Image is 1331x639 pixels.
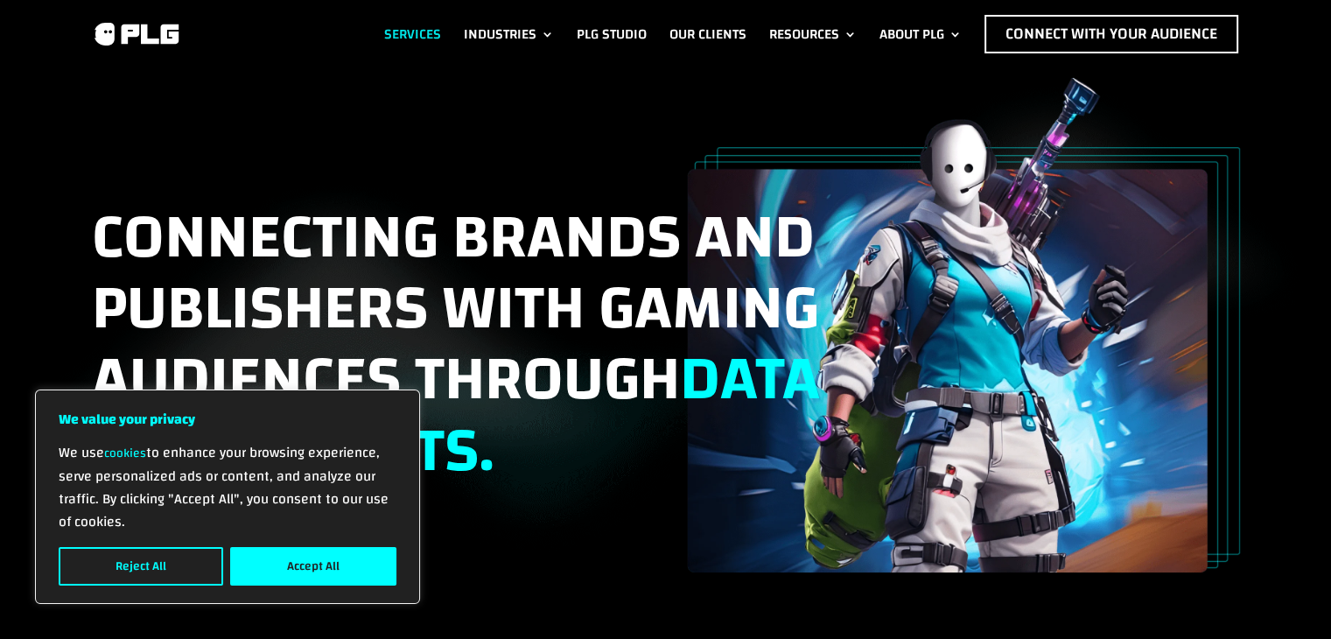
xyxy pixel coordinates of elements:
[384,15,441,53] a: Services
[59,441,396,533] p: We use to enhance your browsing experience, serve personalized ads or content, and analyze our tr...
[879,15,962,53] a: About PLG
[59,408,396,431] p: We value your privacy
[92,321,820,508] span: data and insights.
[59,547,223,586] button: Reject All
[92,179,820,509] span: Connecting brands and publishers with gaming audiences through
[104,442,146,465] a: cookies
[577,15,647,53] a: PLG Studio
[230,547,396,586] button: Accept All
[669,15,746,53] a: Our Clients
[464,15,554,53] a: Industries
[1243,555,1331,639] iframe: Chat Widget
[769,15,857,53] a: Resources
[984,15,1238,53] a: Connect with Your Audience
[35,390,420,604] div: We value your privacy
